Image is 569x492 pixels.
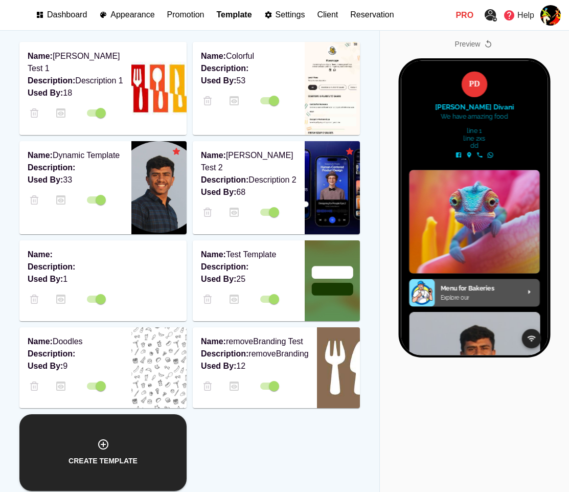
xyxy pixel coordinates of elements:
p: Promotion [167,10,204,19]
p: Dashboard [47,10,87,19]
p: Template [217,10,252,19]
p: Dynamic Template [28,149,123,162]
button: Create Template [19,414,187,491]
p: Colorful [201,50,297,62]
p: removeBranding Test [201,336,309,348]
iframe: Mobile Preview [401,61,548,355]
a: Help [500,6,537,25]
p: [PERSON_NAME] Test 1 [28,50,123,75]
b: Name : [201,250,226,259]
div: menu image 1 [9,279,154,394]
b: Description : [201,262,248,271]
b: Name : [28,250,53,259]
b: Name : [28,337,53,346]
p: 68 [201,186,297,198]
b: Description : [201,64,248,73]
a: Settings [264,8,305,22]
b: Name : [201,151,226,160]
b: Description : [28,76,75,85]
b: Name : [28,52,53,60]
p: 1 [28,273,178,285]
a: Template [217,8,252,22]
p: removeBranding [201,348,309,360]
a: Reservation [350,8,394,22]
b: Description : [28,163,75,172]
div: Dynamic Template [345,146,355,159]
p: Reservation [350,10,394,19]
p: [PERSON_NAME] Test 2 [201,149,297,174]
p: 25 [201,273,297,285]
b: Description : [28,262,75,271]
b: Used By : [201,76,236,85]
b: Used By : [201,275,236,283]
p: 12 [201,360,309,372]
p: Description 1 [28,75,123,87]
a: Appearance [99,8,154,22]
b: Name : [201,52,226,60]
p: Doodles [28,336,123,348]
p: Pro [456,9,473,21]
p: 18 [28,87,123,99]
b: Name : [201,337,226,346]
b: Used By : [201,362,236,370]
a: Export User [482,6,500,25]
b: Used By : [201,188,236,196]
p: Client [317,10,338,19]
button: wifi [134,298,156,320]
p: 9 [28,360,123,372]
a: Promotion [167,8,204,22]
b: Used By : [28,88,63,97]
p: Test Template [201,249,297,261]
b: Description : [201,349,248,358]
p: Help [517,9,534,21]
a: Client [317,8,338,22]
b: Used By : [28,175,63,184]
p: 33 [28,174,123,186]
p: 53 [201,75,297,87]
a: Dashboard [36,8,87,22]
b: Description : [201,175,248,184]
p: Description 2 [201,174,297,186]
div: Create Template [28,455,178,467]
div: Dynamic Template [171,146,181,159]
b: Description : [28,349,75,358]
img: images%2FjoIKrkwfIoYDk2ARPtbW7CGPSlL2%2Fuser.png [540,5,561,26]
b: Used By : [28,275,63,283]
p: Appearance [110,10,154,19]
p: Settings [276,10,305,19]
b: Used By : [28,362,63,370]
b: Name : [28,151,53,160]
